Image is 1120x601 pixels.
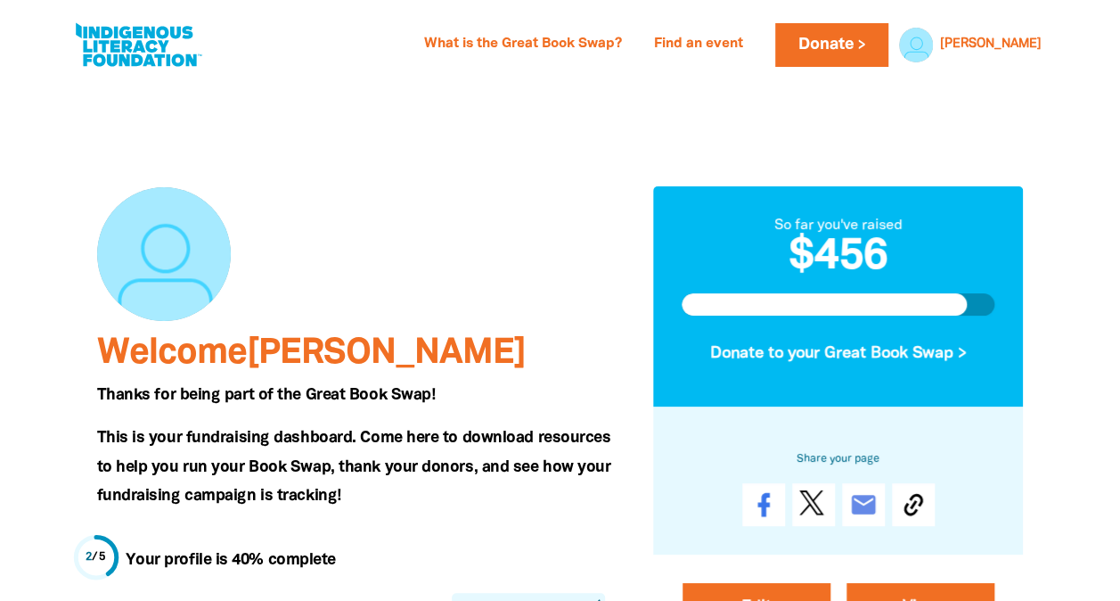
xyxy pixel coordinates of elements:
a: Share [742,483,785,526]
a: [PERSON_NAME] [940,38,1042,51]
button: Donate to your Great Book Swap > [682,330,995,378]
div: So far you've raised [682,216,995,237]
a: Post [792,483,835,526]
i: email [849,490,878,519]
strong: Your profile is 40% complete [126,553,336,567]
span: 2 [86,551,93,562]
a: What is the Great Book Swap? [413,30,633,59]
button: Copy Link [892,483,935,526]
span: This is your fundraising dashboard. Come here to download resources to help you run your Book Swa... [97,431,611,503]
a: Donate [775,23,887,67]
span: Welcome [PERSON_NAME] [97,337,526,370]
h6: Share your page [682,449,995,469]
a: email [842,483,885,526]
a: Find an event [643,30,754,59]
div: / 5 [86,548,106,565]
span: Thanks for being part of the Great Book Swap! [97,388,436,402]
h2: $456 [682,237,995,280]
